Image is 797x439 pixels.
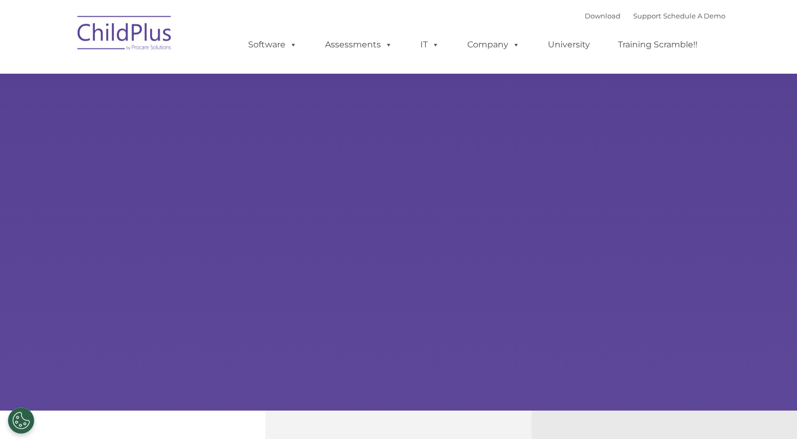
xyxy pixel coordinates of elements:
font: | [585,12,725,20]
img: ChildPlus by Procare Solutions [72,8,178,61]
a: Schedule A Demo [663,12,725,20]
a: University [537,34,601,55]
a: Company [457,34,530,55]
a: IT [410,34,450,55]
a: Software [238,34,308,55]
a: Assessments [314,34,403,55]
a: Training Scramble!! [607,34,708,55]
a: Download [585,12,621,20]
a: Support [633,12,661,20]
button: Cookies Settings [8,407,34,434]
